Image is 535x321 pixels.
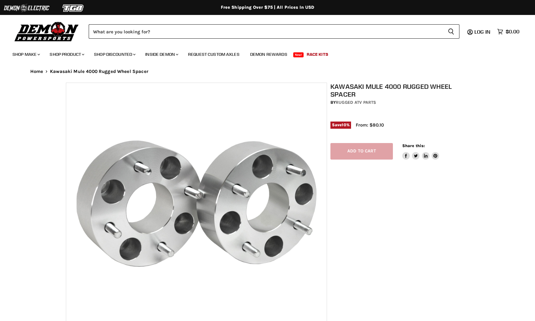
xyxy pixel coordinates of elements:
[494,27,523,36] a: $0.00
[356,122,384,128] span: From: $80.10
[336,100,376,105] a: Rugged ATV Parts
[8,48,44,61] a: Shop Make
[330,99,473,106] div: by
[402,143,425,148] span: Share this:
[30,69,43,74] a: Home
[45,48,88,61] a: Shop Product
[89,24,459,39] form: Product
[342,122,346,127] span: 10
[50,2,97,14] img: TGB Logo 2
[330,122,351,128] span: Save %
[506,29,519,35] span: $0.00
[141,48,182,61] a: Inside Demon
[8,46,518,61] ul: Main menu
[183,48,244,61] a: Request Custom Axles
[402,143,439,160] aside: Share this:
[330,83,473,98] h1: Kawasaki Mule 4000 Rugged Wheel Spacer
[474,29,490,35] span: Log in
[302,48,333,61] a: Race Kits
[50,69,148,74] span: Kawasaki Mule 4000 Rugged Wheel Spacer
[472,29,494,35] a: Log in
[293,52,304,57] span: New!
[89,48,139,61] a: Shop Discounted
[3,2,50,14] img: Demon Electric Logo 2
[245,48,292,61] a: Demon Rewards
[18,5,518,10] div: Free Shipping Over $75 | All Prices In USD
[18,69,518,74] nav: Breadcrumbs
[89,24,443,39] input: Search
[443,24,459,39] button: Search
[12,20,81,42] img: Demon Powersports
